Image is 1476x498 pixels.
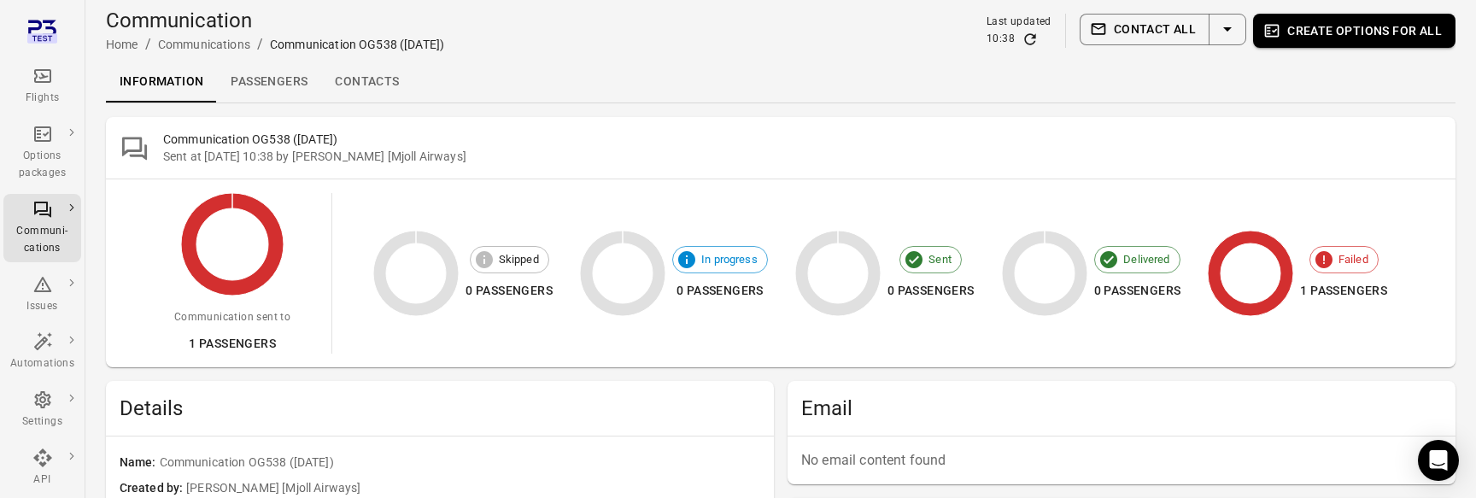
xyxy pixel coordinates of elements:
div: 0 passengers [466,280,553,302]
h2: Communication OG538 ([DATE]) [163,131,1442,148]
h1: Communication [106,7,444,34]
div: 1 passengers [1300,280,1387,302]
a: Settings [3,384,81,436]
div: Flights [10,90,74,107]
div: Last updated [987,14,1051,31]
a: Home [106,38,138,51]
span: Failed [1329,251,1378,268]
span: Name [120,454,160,472]
a: Passengers [217,62,321,103]
span: Created by [120,479,186,498]
div: Communication OG538 ([DATE]) [270,36,444,53]
button: Select action [1209,14,1246,45]
div: Sent at [DATE] 10:38 by [PERSON_NAME] [Mjoll Airways] [163,148,1442,165]
li: / [257,34,263,55]
a: Automations [3,326,81,378]
div: API [10,472,74,489]
a: Options packages [3,119,81,187]
div: Options packages [10,148,74,182]
a: Issues [3,269,81,320]
p: No email content found [801,450,1442,471]
span: Communication OG538 ([DATE]) [160,454,760,472]
div: Issues [10,298,74,315]
a: Information [106,62,217,103]
h2: Email [801,395,1442,422]
div: Communications [158,36,250,53]
span: Skipped [489,251,548,268]
div: Automations [10,355,74,372]
span: In progress [692,251,767,268]
div: 0 passengers [887,280,975,302]
button: Refresh data [1022,31,1039,48]
nav: Breadcrumbs [106,34,444,55]
button: Create options for all [1253,14,1455,48]
div: Local navigation [106,62,1455,103]
div: Settings [10,413,74,431]
a: API [3,442,81,494]
a: Communi-cations [3,194,81,262]
div: 10:38 [987,31,1015,48]
li: / [145,34,151,55]
div: Communi-cations [10,223,74,257]
div: 0 passengers [672,280,768,302]
div: Open Intercom Messenger [1418,440,1459,481]
a: Contacts [321,62,413,103]
span: Sent [919,251,961,268]
div: 1 passengers [174,333,290,354]
div: Communication sent to [174,309,290,326]
div: Split button [1080,14,1246,45]
span: Details [120,395,760,422]
div: 0 passengers [1094,280,1181,302]
a: Flights [3,61,81,112]
span: Delivered [1114,251,1179,268]
span: [PERSON_NAME] [Mjoll Airways] [186,479,760,498]
button: Contact all [1080,14,1209,45]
